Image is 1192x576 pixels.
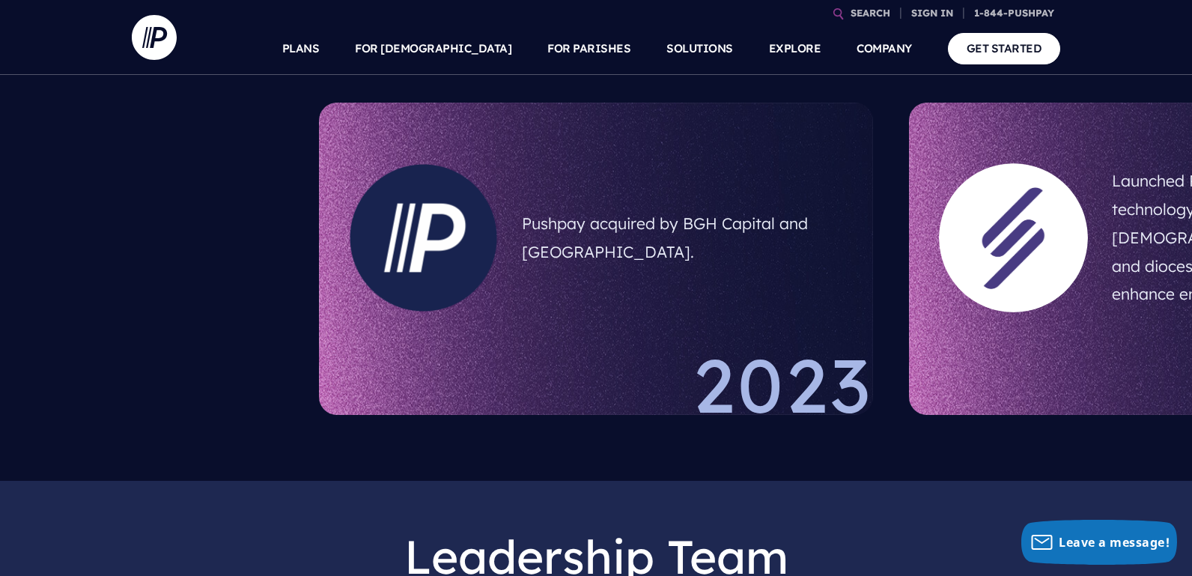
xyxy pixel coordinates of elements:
[769,22,821,75] a: EXPLORE
[319,348,873,415] div: 2023
[547,22,630,75] a: FOR PARISHES
[948,33,1061,64] a: GET STARTED
[666,22,733,75] a: SOLUTIONS
[1059,534,1170,551] span: Leave a message!
[355,22,511,75] a: FOR [DEMOGRAPHIC_DATA]
[857,22,912,75] a: COMPANY
[522,204,843,273] h5: Pushpay acquired by BGH Capital and [GEOGRAPHIC_DATA].
[1021,520,1177,565] button: Leave a message!
[282,22,320,75] a: PLANS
